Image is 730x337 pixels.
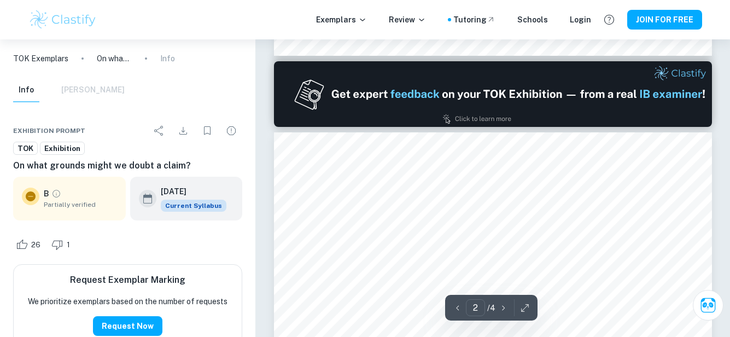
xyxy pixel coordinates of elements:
button: Info [13,78,39,102]
div: Dislike [49,236,76,253]
span: 1 [61,240,76,251]
div: Report issue [220,120,242,142]
p: We prioritize exemplars based on the number of requests [28,295,227,307]
h6: On what grounds might we doubt a claim? [13,159,242,172]
span: 26 [25,240,46,251]
button: JOIN FOR FREE [627,10,702,30]
span: TOK [14,143,37,154]
p: / 4 [487,302,495,314]
div: Share [148,120,170,142]
div: Bookmark [196,120,218,142]
span: Exhibition Prompt [13,126,85,136]
div: Download [172,120,194,142]
a: Tutoring [453,14,495,26]
span: Exhibition [40,143,84,154]
a: Exhibition [40,142,85,155]
p: Review [389,14,426,26]
img: Clastify logo [28,9,98,31]
button: Ask Clai [693,290,723,321]
a: Login [570,14,591,26]
h6: Request Exemplar Marking [70,274,185,287]
span: Partially verified [44,200,117,210]
div: This exemplar is based on the current syllabus. Feel free to refer to it for inspiration/ideas wh... [161,200,226,212]
span: Current Syllabus [161,200,226,212]
p: Exemplars [316,14,367,26]
h6: [DATE] [161,185,218,197]
img: Ad [274,61,712,127]
p: On what grounds might we doubt a claim? [97,53,132,65]
p: B [44,188,49,200]
button: Request Now [93,316,162,336]
div: Like [13,236,46,253]
a: TOK Exemplars [13,53,68,65]
button: Help and Feedback [600,10,618,29]
a: Grade partially verified [51,189,61,199]
a: TOK [13,142,38,155]
p: Info [160,53,175,65]
a: Schools [517,14,548,26]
